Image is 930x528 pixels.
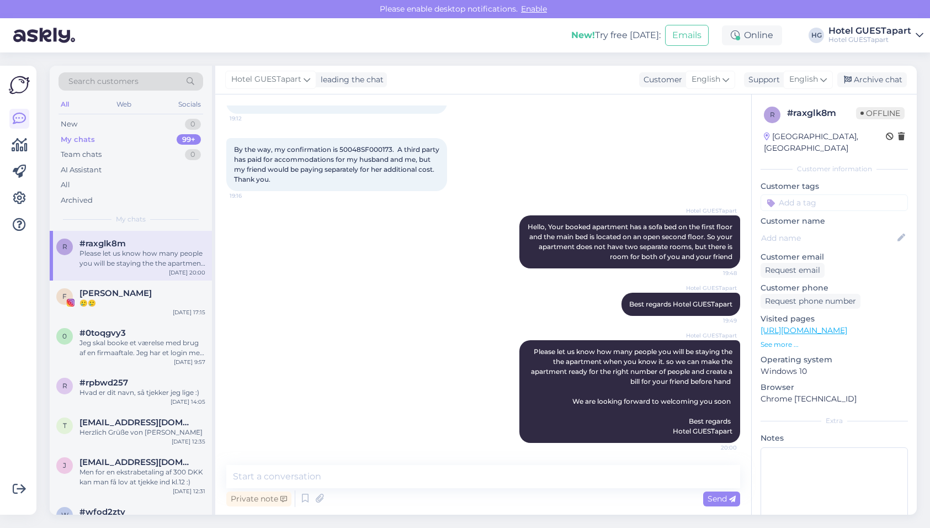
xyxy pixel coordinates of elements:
[761,181,908,192] p: Customer tags
[79,239,126,249] span: #raxglk8m
[61,149,102,160] div: Team chats
[62,242,67,251] span: r
[79,507,125,517] span: #wfod2ztv
[761,340,908,350] p: See more ...
[528,223,734,261] span: Hello, Your booked apartment has a sofa bed on the first floor and the main bed is located on an ...
[571,30,595,40] b: New!
[828,27,923,44] a: Hotel GUESTapartHotel GUESTapart
[171,398,205,406] div: [DATE] 14:05
[744,74,780,86] div: Support
[761,194,908,211] input: Add a tag
[761,325,847,335] a: [URL][DOMAIN_NAME]
[686,284,737,292] span: Hotel GUESTapart
[828,35,911,44] div: Hotel GUESTapart
[173,487,205,495] div: [DATE] 12:31
[79,418,194,427] span: tthofbauer@web.de
[761,432,908,444] p: Notes
[185,149,201,160] div: 0
[629,300,732,308] span: Best regards Hotel GUESTapart
[61,134,95,145] div: My chats
[177,134,201,145] div: 99+
[518,4,550,14] span: Enable
[79,328,126,338] span: #0toqgvy3
[761,164,908,174] div: Customer information
[230,192,271,200] span: 19:16
[761,294,860,309] div: Request phone number
[172,437,205,446] div: [DATE] 12:35
[761,416,908,426] div: Extra
[761,263,825,278] div: Request email
[9,75,30,96] img: Askly Logo
[61,165,102,176] div: AI Assistant
[79,249,205,268] div: Please let us know how many people you will be staying the the apartment when you know it. so we ...
[63,421,67,430] span: t
[61,511,68,519] span: w
[231,73,301,86] span: Hotel GUESTapart
[770,110,775,119] span: r
[571,29,661,42] div: Try free [DATE]:
[185,119,201,130] div: 0
[63,461,66,469] span: j
[531,347,734,435] span: Please let us know how many people you will be staying the the apartment when you know it. so we ...
[686,331,737,340] span: Hotel GUESTapart
[686,207,737,215] span: Hotel GUESTapart
[639,74,682,86] div: Customer
[79,298,205,308] div: 🥲🥲
[79,427,205,437] div: Herzlich Grüße von [PERSON_NAME]
[316,74,384,86] div: leading the chat
[764,131,886,154] div: [GEOGRAPHIC_DATA], [GEOGRAPHIC_DATA]
[761,251,908,263] p: Customer email
[59,97,71,112] div: All
[174,358,205,366] div: [DATE] 9:57
[61,179,70,191] div: All
[761,393,908,405] p: Chrome [TECHNICAL_ID]
[79,338,205,358] div: Jeg skal booke et værelse med brug af en firmaaftale. Jeg har et login men jeg er i tvivl om, hvo...
[761,354,908,366] p: Operating system
[665,25,709,46] button: Emails
[809,28,824,43] div: HG
[61,195,93,206] div: Archived
[789,73,818,86] span: English
[695,269,737,277] span: 19:48
[61,119,77,130] div: New
[761,282,908,294] p: Customer phone
[837,72,907,87] div: Archive chat
[708,494,736,504] span: Send
[62,292,67,300] span: F
[761,382,908,393] p: Browser
[761,366,908,377] p: Windows 10
[79,457,194,467] span: julianebredo@outlook.dk
[62,332,67,340] span: 0
[79,467,205,487] div: Men for en ekstrabetaling af 300 DKK kan man få lov at tjekke ind kl.12 :)
[692,73,720,86] span: English
[695,443,737,452] span: 20:00
[68,76,139,87] span: Search customers
[787,107,856,120] div: # raxglk8m
[169,268,205,277] div: [DATE] 20:00
[62,382,67,390] span: r
[176,97,203,112] div: Socials
[761,215,908,227] p: Customer name
[695,316,737,325] span: 19:49
[856,107,905,119] span: Offline
[116,214,146,224] span: My chats
[234,145,441,183] span: By the way, my confirmation is 50048SF000173. A third party has paid for accommodations for my hu...
[828,27,911,35] div: Hotel GUESTapart
[79,378,128,388] span: #rpbwd257
[226,492,291,506] div: Private note
[230,114,271,123] span: 19:12
[761,232,895,244] input: Add name
[79,388,205,398] div: Hvad er dit navn, så tjekker jeg lige :)
[114,97,134,112] div: Web
[761,313,908,325] p: Visited pages
[173,308,205,316] div: [DATE] 17:15
[79,288,152,298] span: Frederikke Lyhne-Petersen
[722,25,782,45] div: Online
